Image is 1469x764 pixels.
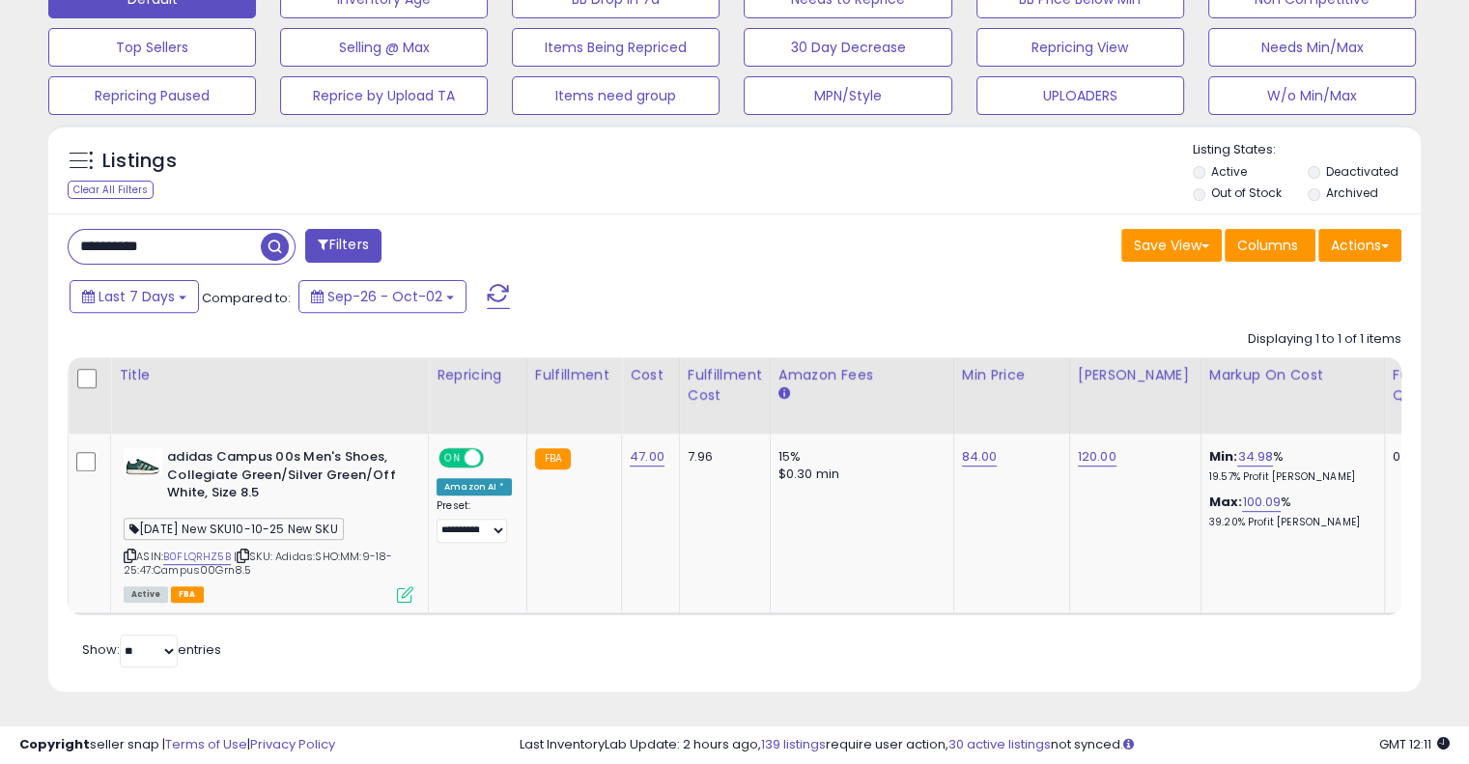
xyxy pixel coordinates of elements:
[1201,357,1384,434] th: The percentage added to the cost of goods (COGS) that forms the calculator for Min & Max prices.
[744,28,951,67] button: 30 Day Decrease
[202,289,291,307] span: Compared to:
[778,448,939,466] div: 15%
[70,280,199,313] button: Last 7 Days
[1225,229,1315,262] button: Columns
[1211,163,1247,180] label: Active
[1209,493,1243,511] b: Max:
[440,450,465,467] span: ON
[688,365,762,406] div: Fulfillment Cost
[630,447,664,467] a: 47.00
[744,76,951,115] button: MPN/Style
[1209,365,1376,385] div: Markup on Cost
[82,640,221,659] span: Show: entries
[976,76,1184,115] button: UPLOADERS
[280,76,488,115] button: Reprice by Upload TA
[102,148,177,175] h5: Listings
[19,735,90,753] strong: Copyright
[512,76,720,115] button: Items need group
[535,365,613,385] div: Fulfillment
[305,229,381,263] button: Filters
[48,28,256,67] button: Top Sellers
[1121,229,1222,262] button: Save View
[1242,493,1281,512] a: 100.09
[1209,494,1370,529] div: %
[167,448,402,507] b: adidas Campus 00s Men's Shoes, Collegiate Green/Silver Green/Off White, Size 8.5
[630,365,671,385] div: Cost
[948,735,1051,753] a: 30 active listings
[778,466,939,483] div: $0.30 min
[1237,447,1273,467] a: 34.98
[1248,330,1401,349] div: Displaying 1 to 1 of 1 items
[1325,184,1377,201] label: Archived
[124,448,413,601] div: ASIN:
[327,287,442,306] span: Sep-26 - Oct-02
[437,365,519,385] div: Repricing
[761,735,826,753] a: 139 listings
[535,448,571,469] small: FBA
[1325,163,1398,180] label: Deactivated
[1209,447,1238,466] b: Min:
[976,28,1184,67] button: Repricing View
[124,518,344,540] span: [DATE] New SKU10-10-25 New SKU
[68,181,154,199] div: Clear All Filters
[1078,447,1116,467] a: 120.00
[19,736,335,754] div: seller snap | |
[778,385,790,403] small: Amazon Fees.
[1318,229,1401,262] button: Actions
[1237,236,1298,255] span: Columns
[165,735,247,753] a: Terms of Use
[437,478,512,495] div: Amazon AI *
[962,365,1061,385] div: Min Price
[124,549,392,578] span: | SKU: Adidas:SHO:MM:9-18-25:47:Campus00Grn8.5
[1393,365,1459,406] div: Fulfillable Quantity
[1379,735,1450,753] span: 2025-10-11 12:11 GMT
[1208,76,1416,115] button: W/o Min/Max
[280,28,488,67] button: Selling @ Max
[1393,448,1453,466] div: 0
[250,735,335,753] a: Privacy Policy
[962,447,998,467] a: 84.00
[520,736,1450,754] div: Last InventoryLab Update: 2 hours ago, require user action, not synced.
[1209,516,1370,529] p: 39.20% Profit [PERSON_NAME]
[48,76,256,115] button: Repricing Paused
[1193,141,1421,159] p: Listing States:
[1211,184,1282,201] label: Out of Stock
[163,549,231,565] a: B0FLQRHZ5B
[99,287,175,306] span: Last 7 Days
[688,448,755,466] div: 7.96
[119,365,420,385] div: Title
[1209,448,1370,484] div: %
[512,28,720,67] button: Items Being Repriced
[298,280,466,313] button: Sep-26 - Oct-02
[437,499,512,543] div: Preset:
[778,365,946,385] div: Amazon Fees
[1078,365,1193,385] div: [PERSON_NAME]
[1208,28,1416,67] button: Needs Min/Max
[1209,470,1370,484] p: 19.57% Profit [PERSON_NAME]
[124,586,168,603] span: All listings currently available for purchase on Amazon
[124,448,162,475] img: 316yGvdGz5L._SL40_.jpg
[481,450,512,467] span: OFF
[171,586,204,603] span: FBA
